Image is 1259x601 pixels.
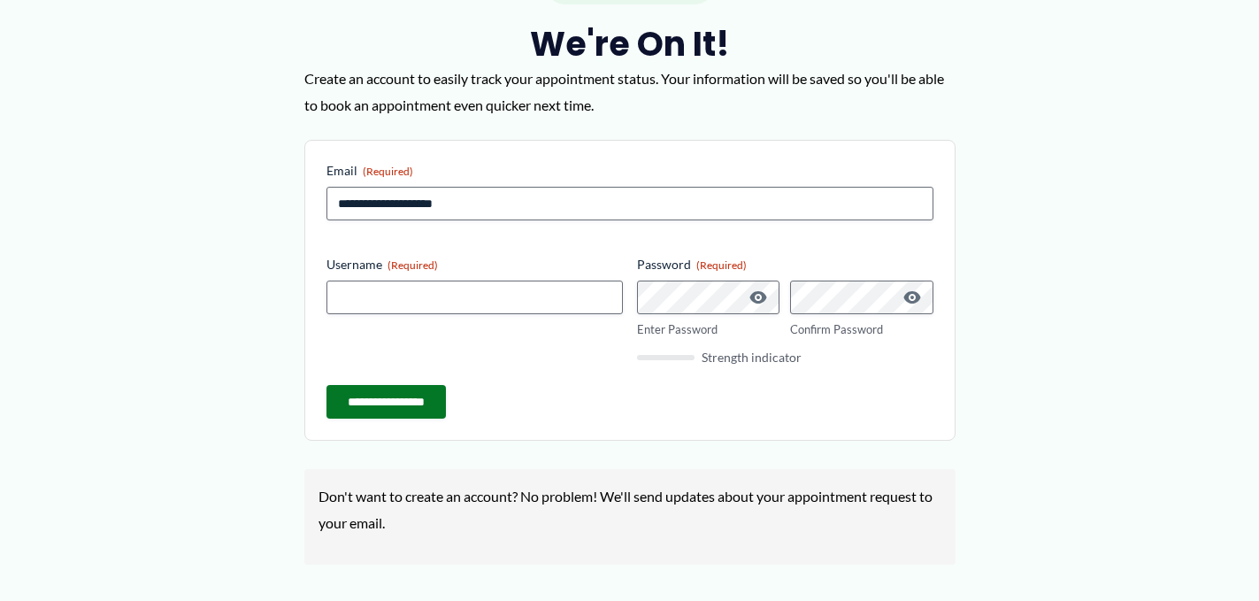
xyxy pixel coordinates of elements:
div: Strength indicator [637,351,933,364]
button: Show Password [748,287,769,308]
label: Username [326,256,623,274]
p: Don't want to create an account? No problem! We'll send updates about your appointment request to... [319,483,941,536]
label: Enter Password [637,321,780,338]
span: (Required) [696,258,747,272]
legend: Password [637,256,747,274]
label: Confirm Password [790,321,933,338]
span: (Required) [388,258,438,272]
p: Create an account to easily track your appointment status. Your information will be saved so you'... [304,65,956,118]
h2: We're on it! [304,22,956,65]
button: Show Password [902,287,923,308]
label: Email [326,162,933,180]
span: (Required) [363,165,413,178]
